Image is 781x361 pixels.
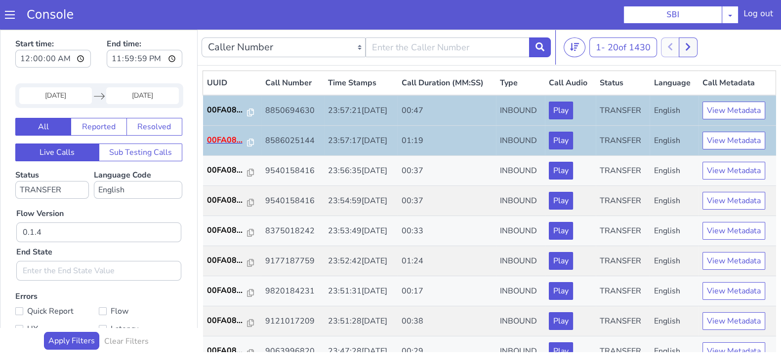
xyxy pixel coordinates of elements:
[549,253,573,270] button: Play
[596,41,650,66] th: Status
[261,66,324,96] td: 8850694630
[15,275,99,289] label: Quick Report
[44,302,99,320] button: Apply Filters
[596,156,650,186] td: TRANSFER
[650,307,698,337] td: English
[549,283,573,300] button: Play
[549,222,573,240] button: Play
[15,140,89,169] label: Status
[650,277,698,307] td: English
[207,315,247,327] p: 00FA08...
[207,165,257,177] a: 00FA08...
[496,277,545,307] td: INBOUND
[16,178,64,190] label: Flow Version
[207,135,247,146] p: 00FA08...
[596,126,650,156] td: TRANSFER
[107,20,182,38] input: End time:
[545,41,596,66] th: Call Audio
[650,156,698,186] td: English
[324,156,398,186] td: 23:54:59[DATE]
[261,41,324,66] th: Call Number
[366,8,530,28] input: Enter the Caller Number
[107,5,182,41] label: End time:
[261,96,324,126] td: 8586025144
[496,247,545,277] td: INBOUND
[324,247,398,277] td: 23:51:31[DATE]
[324,66,398,96] td: 23:57:21[DATE]
[549,313,573,330] button: Play
[15,151,89,169] select: Status
[16,193,181,213] input: Enter the Flow Version ID
[596,186,650,217] td: TRANSFER
[207,105,257,116] a: 00FA08...
[261,186,324,217] td: 8375018242
[15,292,99,306] label: UX
[596,277,650,307] td: TRANSFER
[104,307,149,317] h6: Clear Filters
[397,307,495,337] td: 00:29
[261,156,324,186] td: 9540158416
[702,162,765,180] button: View Metadata
[702,192,765,210] button: View Metadata
[324,277,398,307] td: 23:51:28[DATE]
[15,8,85,22] a: Console
[589,8,657,28] button: 1- 20of 1430
[15,5,91,41] label: Start time:
[397,186,495,217] td: 00:33
[99,275,182,289] label: Flow
[650,126,698,156] td: English
[623,6,722,24] button: SBI
[207,315,257,327] a: 00FA08...
[397,247,495,277] td: 00:17
[608,12,651,24] span: 20 of 1430
[324,186,398,217] td: 23:53:49[DATE]
[207,225,247,237] p: 00FA08...
[596,307,650,337] td: TRANSFER
[324,126,398,156] td: 23:56:35[DATE]
[16,217,52,228] label: End State
[94,140,182,169] label: Language Code
[261,277,324,307] td: 9121017209
[397,41,495,66] th: Call Duration (MM:SS)
[650,66,698,96] td: English
[496,41,545,66] th: Type
[261,307,324,337] td: 9063996820
[496,186,545,217] td: INBOUND
[15,114,99,132] button: Live Calls
[702,132,765,150] button: View Metadata
[596,217,650,247] td: TRANSFER
[596,66,650,96] td: TRANSFER
[650,96,698,126] td: English
[496,307,545,337] td: INBOUND
[397,66,495,96] td: 00:47
[207,105,247,116] p: 00FA08...
[99,292,182,306] label: Latency
[207,195,247,207] p: 00FA08...
[596,96,650,126] td: TRANSFER
[261,217,324,247] td: 9177187759
[496,66,545,96] td: INBOUND
[650,186,698,217] td: English
[207,285,247,297] p: 00FA08...
[16,231,181,251] input: Enter the End State Value
[702,253,765,270] button: View Metadata
[324,41,398,66] th: Time Stamps
[261,247,324,277] td: 9820184231
[596,247,650,277] td: TRANSFER
[743,8,773,24] div: Log out
[203,41,261,66] th: UUID
[207,74,257,86] a: 00FA08...
[702,102,765,120] button: View Metadata
[207,225,257,237] a: 00FA08...
[496,126,545,156] td: INBOUND
[702,222,765,240] button: View Metadata
[650,217,698,247] td: English
[496,96,545,126] td: INBOUND
[207,255,247,267] p: 00FA08...
[106,58,179,74] input: End Date
[324,96,398,126] td: 23:57:17[DATE]
[126,88,182,106] button: Resolved
[207,255,257,267] a: 00FA08...
[650,247,698,277] td: English
[71,88,126,106] button: Reported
